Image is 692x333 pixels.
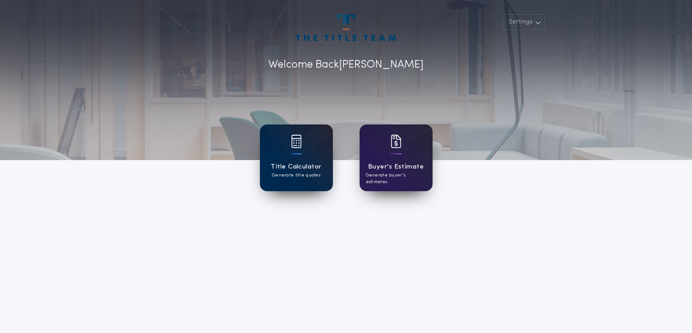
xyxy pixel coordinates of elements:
h1: Buyer's Estimate [368,162,424,172]
img: account-logo [296,14,396,41]
p: Welcome Back [PERSON_NAME] [268,57,424,73]
p: Generate buyer's estimates [366,172,426,185]
h1: Title Calculator [271,162,321,172]
a: card iconTitle CalculatorGenerate title quotes [260,124,333,191]
img: card icon [291,135,302,148]
a: card iconBuyer's EstimateGenerate buyer's estimates [360,124,433,191]
button: Settings [503,14,545,30]
img: card icon [391,135,401,148]
p: Generate title quotes [272,172,320,179]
